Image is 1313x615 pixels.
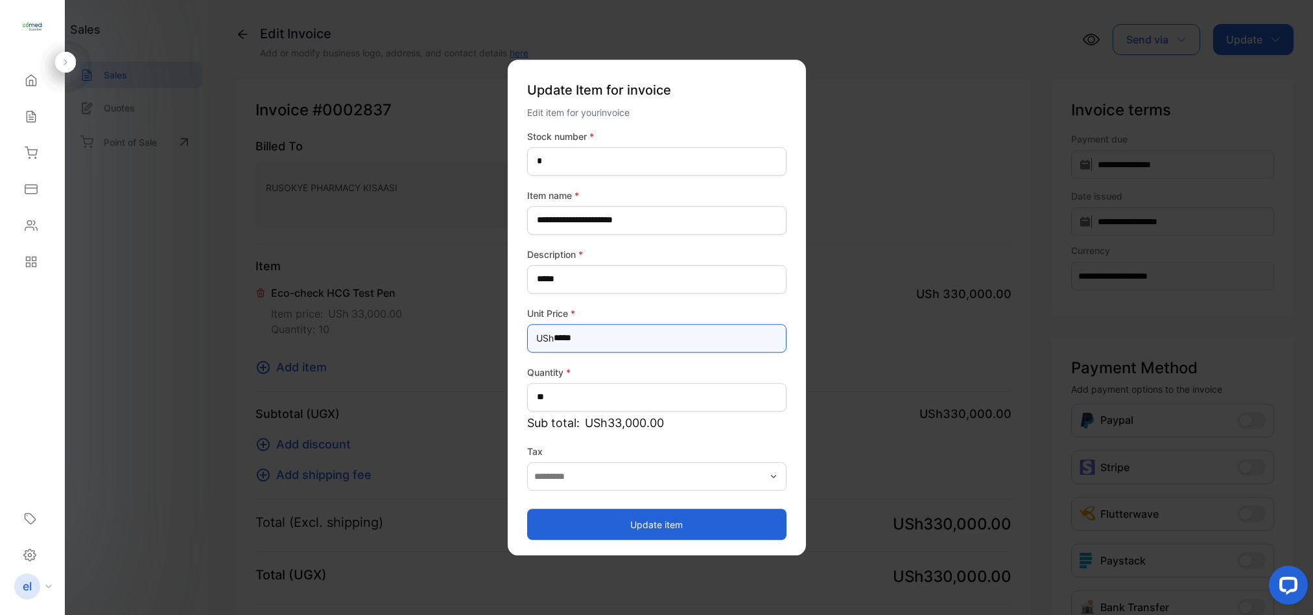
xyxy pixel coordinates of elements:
[527,445,787,458] label: Tax
[585,414,664,432] span: USh33,000.00
[527,107,630,118] span: Edit item for your invoice
[527,414,787,432] p: Sub total:
[1259,561,1313,615] iframe: LiveChat chat widget
[527,130,787,143] label: Stock number
[23,578,32,595] p: el
[527,509,787,540] button: Update item
[527,75,787,105] p: Update Item for invoice
[536,331,554,345] span: USh
[23,17,42,36] img: logo
[527,366,787,379] label: Quantity
[527,189,787,202] label: Item name
[527,307,787,320] label: Unit Price
[527,248,787,261] label: Description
